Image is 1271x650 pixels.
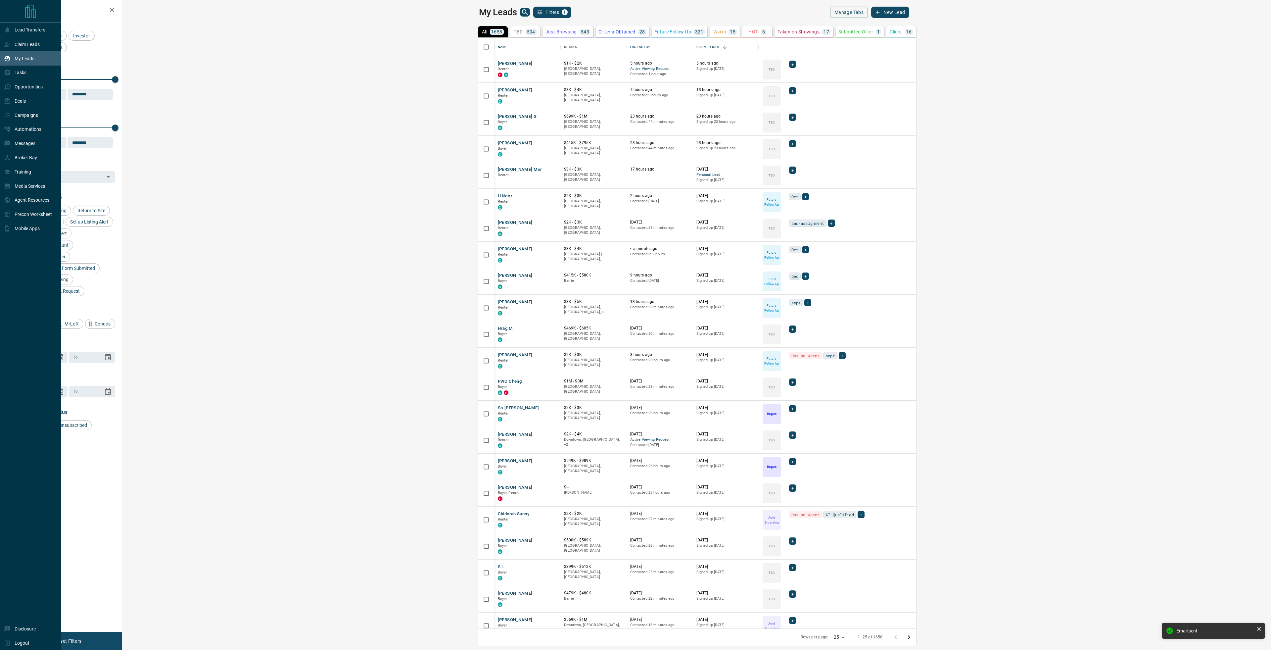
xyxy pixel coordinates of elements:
p: 1658 [491,29,502,34]
p: Future Follow Up [654,29,691,34]
p: Future Follow Up [763,303,780,313]
div: + [789,325,796,333]
div: Set up Listing Alert [66,217,113,227]
p: [DATE] [696,378,756,384]
span: + [791,61,794,68]
div: + [789,537,796,545]
p: Contacted 9 hours ago [630,93,690,98]
button: Choose date [101,351,115,364]
span: Renter [498,173,509,177]
span: Oct [791,193,798,200]
span: + [804,273,807,279]
p: TBD [769,93,775,98]
span: Renter [498,305,509,310]
p: Signed up 23 hours ago [696,146,756,151]
div: MrLoft [55,319,83,329]
p: 17 [824,29,829,34]
p: 1 [877,29,880,34]
div: + [789,564,796,571]
div: condos.ca [498,443,502,448]
p: Signed up [DATE] [696,278,756,283]
button: [PERSON_NAME] [498,87,533,93]
p: [GEOGRAPHIC_DATA], [GEOGRAPHIC_DATA] [564,199,624,209]
p: Contacted [DATE] [630,442,690,448]
p: Just Browsing [545,29,577,34]
span: + [791,114,794,121]
p: TBD [769,491,775,496]
p: 17 hours ago [630,167,690,172]
button: [PERSON_NAME] [498,484,533,491]
span: Renter [498,67,509,71]
p: $500K - $589K [564,537,624,543]
button: So [PERSON_NAME] [498,405,539,411]
p: Signed up [DATE] [696,199,756,204]
p: $1K - $2K [564,61,624,66]
p: TBD [769,67,775,72]
p: Contacted 44 minutes ago [630,146,690,151]
div: Last Active [627,38,693,56]
p: Criteria Obtained [598,29,635,34]
div: condos.ca [498,152,502,157]
p: 23 hours ago [696,140,756,146]
p: TBD [769,120,775,125]
p: Warm [713,29,726,34]
p: $2K - $3K [564,352,624,358]
p: $469K - $605K [564,325,624,331]
p: [DATE] [696,405,756,411]
div: Return to Site [73,206,110,216]
h2: Filters [21,7,115,15]
p: TBD [769,438,775,443]
p: Contacted [DATE] [630,199,690,204]
p: Taken on Showings [777,29,820,34]
p: [GEOGRAPHIC_DATA], [GEOGRAPHIC_DATA] [564,464,624,474]
div: Investor [69,31,95,41]
span: + [791,458,794,465]
p: [GEOGRAPHIC_DATA] | [GEOGRAPHIC_DATA], [GEOGRAPHIC_DATA] [564,252,624,267]
p: Signed up [DATE] [696,490,756,495]
button: [PERSON_NAME] [498,299,533,305]
div: 25 [831,632,847,642]
p: $415K - $580K [564,273,624,278]
p: Contacted in 2 hours [630,252,690,257]
p: Signed up [DATE] [696,411,756,416]
p: All [482,29,487,34]
p: Future Follow Up [763,356,780,366]
div: property.ca [504,390,508,395]
div: Name [494,38,561,56]
span: + [791,564,794,571]
p: Future Follow Up [763,250,780,260]
p: [DATE] [696,167,756,172]
p: Signed up [DATE] [696,331,756,336]
p: Contacted [DATE] [630,278,690,283]
span: + [791,87,794,94]
p: 5 hours ago [630,61,690,66]
p: [DATE] [696,537,756,543]
p: TBD [769,332,775,337]
div: + [789,87,796,94]
span: Renter [498,199,509,204]
span: Active Viewing Request [630,437,690,443]
div: + [789,458,796,465]
span: Return to Site [75,208,108,213]
div: Details [561,38,627,56]
span: Oct [791,246,798,253]
p: $1M - $3M [564,378,624,384]
p: Bogus [767,411,777,416]
p: [GEOGRAPHIC_DATA], [GEOGRAPHIC_DATA] [564,411,624,421]
p: [GEOGRAPHIC_DATA], [GEOGRAPHIC_DATA] [564,517,624,527]
span: unsubscribed [57,423,89,428]
h1: My Leads [479,7,517,18]
div: condos.ca [498,364,502,369]
div: + [789,378,796,386]
p: Contacted 23 hours ago [630,358,690,363]
span: + [791,617,794,624]
p: 23 hours ago [696,114,756,119]
div: + [789,114,796,121]
p: $549K - $989K [564,458,624,464]
div: condos.ca [498,99,502,104]
div: Claimed Date [693,38,759,56]
div: + [802,246,809,253]
p: 7 hours ago [630,87,690,93]
span: Renter [498,517,509,522]
button: [PERSON_NAME] [498,220,533,226]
